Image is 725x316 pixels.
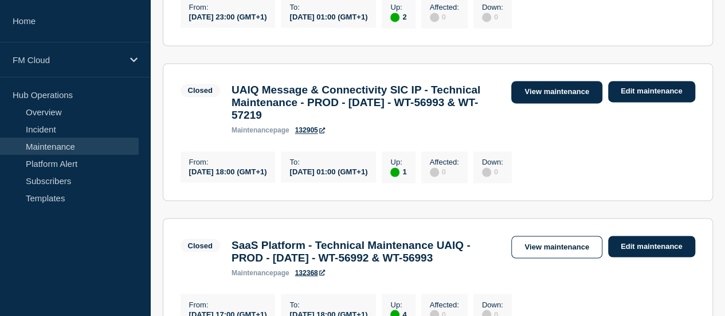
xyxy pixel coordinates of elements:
p: Down : [482,158,503,166]
p: Up : [390,3,406,11]
p: From : [189,158,267,166]
p: Affected : [430,158,459,166]
div: 1 [390,166,406,177]
p: From : [189,300,267,309]
a: 132905 [295,126,325,134]
h3: UAIQ Message & Connectivity SIC IP - Technical Maintenance - PROD - [DATE] - WT-56993 & WT-57219 [232,84,500,122]
p: Up : [390,158,406,166]
div: [DATE] 18:00 (GMT+1) [189,166,267,176]
p: page [232,268,289,276]
p: Affected : [430,3,459,11]
div: disabled [482,13,491,22]
div: Closed [188,86,213,95]
div: [DATE] 01:00 (GMT+1) [289,166,367,176]
a: View maintenance [511,81,602,103]
div: disabled [430,167,439,177]
p: Affected : [430,300,459,309]
h3: SaaS Platform - Technical Maintenance UAIQ - PROD - [DATE] - WT-56992 & WT-56993 [232,239,500,264]
div: [DATE] 23:00 (GMT+1) [189,11,267,21]
a: 132368 [295,268,325,276]
p: page [232,126,289,134]
div: up [390,167,399,177]
div: 0 [430,166,459,177]
span: maintenance [232,268,273,276]
a: View maintenance [511,236,602,258]
div: [DATE] 01:00 (GMT+1) [289,11,367,21]
div: 2 [390,11,406,22]
div: disabled [430,13,439,22]
p: Down : [482,300,503,309]
div: Closed [188,241,213,249]
a: Edit maintenance [608,236,695,257]
p: Down : [482,3,503,11]
p: To : [289,3,367,11]
div: up [390,13,399,22]
div: 0 [430,11,459,22]
div: disabled [482,167,491,177]
div: 0 [482,166,503,177]
p: From : [189,3,267,11]
a: Edit maintenance [608,81,695,102]
span: maintenance [232,126,273,134]
p: Up : [390,300,406,309]
p: FM Cloud [13,55,123,65]
div: 0 [482,11,503,22]
p: To : [289,158,367,166]
p: To : [289,300,367,309]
